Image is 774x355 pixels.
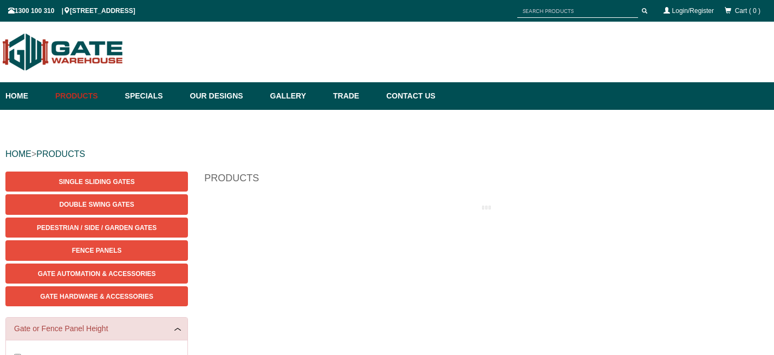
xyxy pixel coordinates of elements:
span: Gate Hardware & Accessories [40,293,153,300]
a: Single Sliding Gates [5,172,188,192]
span: Cart ( 0 ) [735,7,760,15]
a: Gallery [265,82,328,110]
a: PRODUCTS [36,149,85,159]
a: Trade [328,82,381,110]
a: Contact Us [381,82,435,110]
span: Pedestrian / Side / Garden Gates [37,224,157,232]
a: Gate or Fence Panel Height [14,323,179,334]
a: Pedestrian / Side / Garden Gates [5,218,188,238]
span: Double Swing Gates [59,201,134,208]
span: Fence Panels [72,247,122,254]
a: Login/Register [672,7,714,15]
input: SEARCH PRODUCTS [517,4,638,18]
a: Home [5,82,50,110]
span: Single Sliding Gates [58,178,134,186]
a: HOME [5,149,31,159]
img: please_wait.gif [482,205,491,211]
span: Gate Automation & Accessories [38,270,156,278]
a: Fence Panels [5,240,188,260]
a: Double Swing Gates [5,194,188,214]
h1: Products [204,172,769,190]
a: Specials [120,82,185,110]
a: Gate Automation & Accessories [5,264,188,284]
a: Our Designs [185,82,265,110]
span: 1300 100 310 | [STREET_ADDRESS] [8,7,135,15]
a: Products [50,82,120,110]
a: Gate Hardware & Accessories [5,286,188,306]
div: > [5,137,769,172]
